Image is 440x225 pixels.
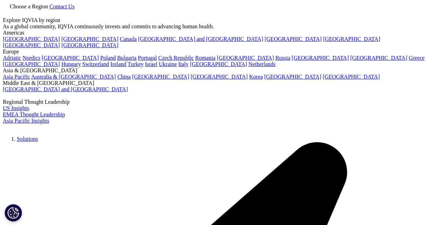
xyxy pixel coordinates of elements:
a: Australia & [GEOGRAPHIC_DATA] [31,74,116,80]
a: Contact Us [49,3,75,9]
div: Regional Thought Leadership [3,99,437,105]
a: [GEOGRAPHIC_DATA] [42,55,99,61]
a: [GEOGRAPHIC_DATA] [61,36,118,42]
a: [GEOGRAPHIC_DATA] and [GEOGRAPHIC_DATA] [3,86,128,92]
a: Poland [100,55,116,61]
a: Romania [195,55,216,61]
a: Switzerland [82,61,109,67]
div: Americas [3,30,437,36]
div: Middle East & [GEOGRAPHIC_DATA] [3,80,437,86]
div: Asia & [GEOGRAPHIC_DATA] [3,67,437,74]
a: Asia Pacific Insights [3,118,49,124]
a: Turkey [128,61,144,67]
a: Russia [275,55,291,61]
a: Ukraine [159,61,177,67]
div: Europe [3,49,437,55]
a: [GEOGRAPHIC_DATA] and [GEOGRAPHIC_DATA] [138,36,263,42]
a: Hungary [61,61,81,67]
a: [GEOGRAPHIC_DATA] [132,74,189,80]
a: Portugal [138,55,157,61]
a: [GEOGRAPHIC_DATA] [264,74,321,80]
a: US Insights [3,105,29,111]
a: Adriatic [3,55,21,61]
a: Korea [249,74,263,80]
a: Asia Pacific [3,74,30,80]
a: Solutions [17,136,38,142]
a: [GEOGRAPHIC_DATA] [191,74,248,80]
button: Cookies Settings [5,204,22,222]
a: Greece [409,55,425,61]
a: Israel [145,61,158,67]
a: [GEOGRAPHIC_DATA] [323,36,380,42]
a: [GEOGRAPHIC_DATA] [190,61,247,67]
div: As a global community, IQVIA continuously invests and commits to advancing human health. [3,23,437,30]
div: Explore IQVIA by region [3,17,437,23]
a: [GEOGRAPHIC_DATA] [3,61,60,67]
a: [GEOGRAPHIC_DATA] [350,55,407,61]
a: [GEOGRAPHIC_DATA] [292,55,349,61]
a: [GEOGRAPHIC_DATA] [3,42,60,48]
a: China [117,74,131,80]
a: [GEOGRAPHIC_DATA] [61,42,118,48]
a: [GEOGRAPHIC_DATA] [265,36,322,42]
a: [GEOGRAPHIC_DATA] [3,36,60,42]
a: Nordics [22,55,40,61]
a: Canada [120,36,137,42]
a: Bulgaria [117,55,137,61]
a: Netherlands [249,61,275,67]
a: Italy [178,61,188,67]
a: Czech Republic [158,55,194,61]
a: [GEOGRAPHIC_DATA] [323,74,380,80]
a: EMEA Thought Leadership [3,111,65,117]
a: Ireland [111,61,126,67]
span: Choose a Region [10,3,48,9]
a: [GEOGRAPHIC_DATA] [217,55,274,61]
